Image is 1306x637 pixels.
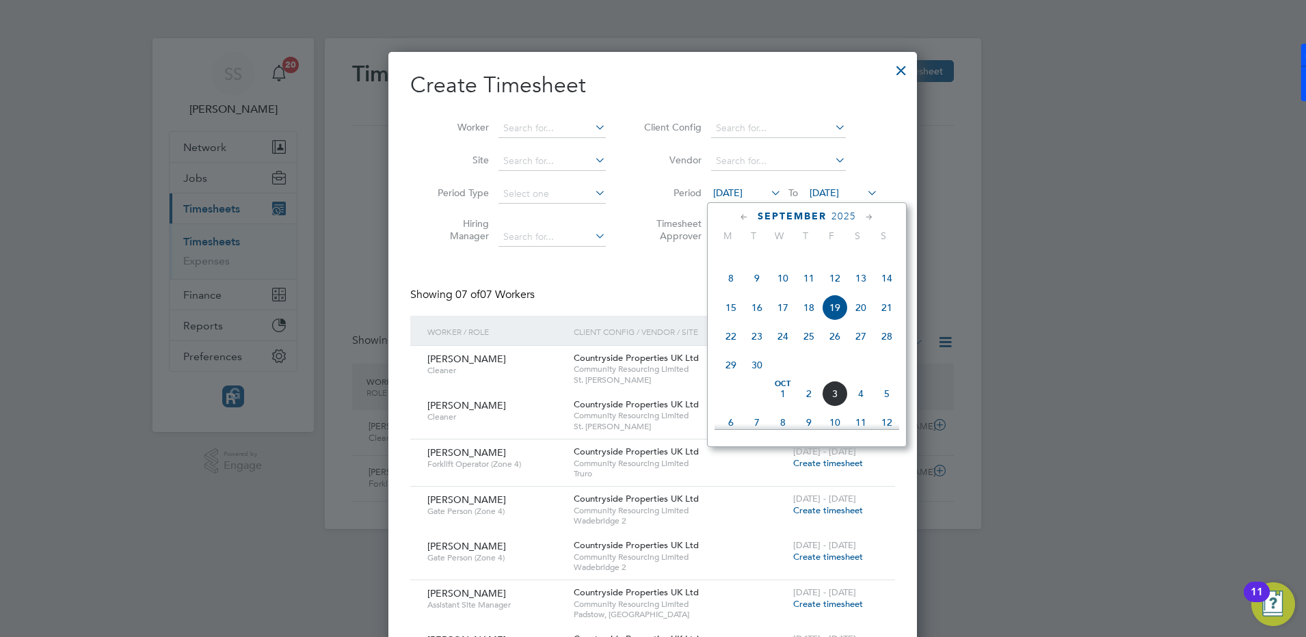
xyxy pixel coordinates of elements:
[796,381,822,407] span: 2
[427,540,506,552] span: [PERSON_NAME]
[744,295,770,321] span: 16
[427,187,489,199] label: Period Type
[793,446,856,457] span: [DATE] - [DATE]
[427,353,506,365] span: [PERSON_NAME]
[741,230,767,242] span: T
[848,323,874,349] span: 27
[770,381,796,407] span: 1
[574,552,786,563] span: Community Resourcing Limited
[822,381,848,407] span: 3
[427,411,563,422] span: Cleaner
[427,506,563,517] span: Gate Person (Zone 4)
[574,515,786,526] span: Wadebridge 2
[848,381,874,407] span: 4
[822,323,848,349] span: 26
[574,446,699,457] span: Countryside Properties UK Ltd
[498,119,606,138] input: Search for...
[718,409,744,435] span: 6
[574,468,786,479] span: Truro
[574,586,699,598] span: Countryside Properties UK Ltd
[455,288,535,301] span: 07 Workers
[424,316,570,347] div: Worker / Role
[796,295,822,321] span: 18
[818,230,844,242] span: F
[427,446,506,459] span: [PERSON_NAME]
[574,458,786,469] span: Community Resourcing Limited
[831,211,856,222] span: 2025
[427,599,563,610] span: Assistant Site Manager
[410,71,895,100] h2: Create Timesheet
[711,152,846,171] input: Search for...
[574,421,786,432] span: St. [PERSON_NAME]
[744,323,770,349] span: 23
[796,323,822,349] span: 25
[848,409,874,435] span: 11
[770,323,796,349] span: 24
[574,364,786,375] span: Community Resourcing Limited
[574,398,699,410] span: Countryside Properties UK Ltd
[427,459,563,470] span: Forklift Operator (Zone 4)
[718,352,744,378] span: 29
[574,375,786,385] span: St. [PERSON_NAME]
[793,551,863,563] span: Create timesheet
[770,265,796,291] span: 10
[640,154,702,166] label: Vendor
[874,323,900,349] span: 28
[640,121,702,133] label: Client Config
[498,228,606,247] input: Search for...
[792,230,818,242] span: T
[498,185,606,204] input: Select one
[793,586,856,598] span: [DATE] - [DATE]
[711,119,846,138] input: Search for...
[570,316,790,347] div: Client Config / Vendor / Site
[1251,592,1263,610] div: 11
[574,599,786,610] span: Community Resourcing Limited
[640,217,702,242] label: Timesheet Approver
[793,539,856,551] span: [DATE] - [DATE]
[427,399,506,411] span: [PERSON_NAME]
[874,381,900,407] span: 5
[793,457,863,469] span: Create timesheet
[796,265,822,291] span: 11
[1251,582,1295,626] button: Open Resource Center, 11 new notifications
[410,288,537,302] div: Showing
[793,504,863,516] span: Create timesheet
[427,217,489,242] label: Hiring Manager
[793,598,863,610] span: Create timesheet
[455,288,480,301] span: 07 of
[770,295,796,321] span: 17
[718,295,744,321] span: 15
[784,184,802,202] span: To
[574,410,786,421] span: Community Resourcing Limited
[718,323,744,349] span: 22
[718,265,744,291] span: 8
[744,352,770,378] span: 30
[758,211,827,222] span: September
[767,230,792,242] span: W
[574,609,786,620] span: Padstow, [GEOGRAPHIC_DATA]
[574,539,699,551] span: Countryside Properties UK Ltd
[574,352,699,364] span: Countryside Properties UK Ltd
[574,562,786,573] span: Wadebridge 2
[427,154,489,166] label: Site
[848,265,874,291] span: 13
[427,121,489,133] label: Worker
[822,265,848,291] span: 12
[796,409,822,435] span: 9
[770,409,796,435] span: 8
[713,187,743,199] span: [DATE]
[770,381,796,388] span: Oct
[715,230,741,242] span: M
[870,230,896,242] span: S
[793,493,856,504] span: [DATE] - [DATE]
[874,265,900,291] span: 14
[427,365,563,376] span: Cleaner
[744,265,770,291] span: 9
[874,295,900,321] span: 21
[574,505,786,516] span: Community Resourcing Limited
[640,187,702,199] label: Period
[498,152,606,171] input: Search for...
[822,295,848,321] span: 19
[427,493,506,506] span: [PERSON_NAME]
[427,552,563,563] span: Gate Person (Zone 4)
